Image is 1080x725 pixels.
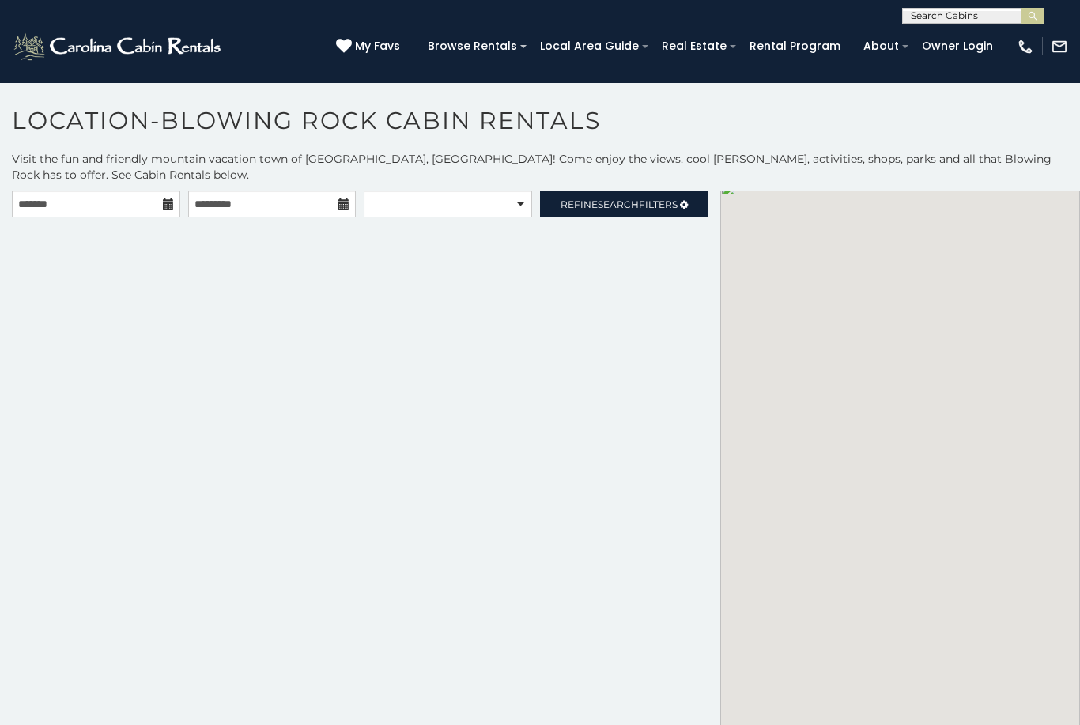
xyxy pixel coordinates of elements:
img: phone-regular-white.png [1017,38,1034,55]
a: RefineSearchFilters [540,191,708,217]
a: About [855,34,907,59]
span: Refine Filters [561,198,678,210]
img: mail-regular-white.png [1051,38,1068,55]
a: Browse Rentals [420,34,525,59]
span: My Favs [355,38,400,55]
a: Rental Program [742,34,848,59]
span: Search [598,198,639,210]
a: Real Estate [654,34,734,59]
img: White-1-2.png [12,31,225,62]
a: My Favs [336,38,404,55]
a: Local Area Guide [532,34,647,59]
a: Owner Login [914,34,1001,59]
